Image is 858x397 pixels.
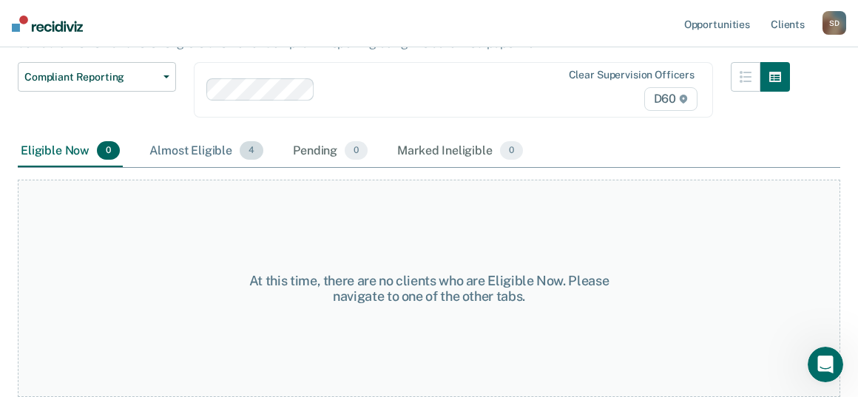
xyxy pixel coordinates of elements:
span: 0 [500,141,523,160]
span: 0 [345,141,368,160]
div: At this time, there are no clients who are Eligible Now. Please navigate to one of the other tabs. [224,273,635,305]
iframe: Intercom live chat [808,347,843,382]
button: Compliant Reporting [18,62,176,92]
div: Pending0 [290,135,371,168]
span: Compliant Reporting [24,71,158,84]
button: SD [822,11,846,35]
span: D60 [644,87,697,111]
img: Recidiviz [12,16,83,32]
div: Clear supervision officers [569,69,695,81]
div: Marked Ineligible0 [394,135,526,168]
p: Compliant Reporting is a level of supervision that uses an interactive voice recognition system, ... [18,22,751,50]
span: 0 [97,141,120,160]
div: Almost Eligible4 [146,135,266,168]
div: Eligible Now0 [18,135,123,168]
span: 4 [240,141,263,160]
div: S D [822,11,846,35]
